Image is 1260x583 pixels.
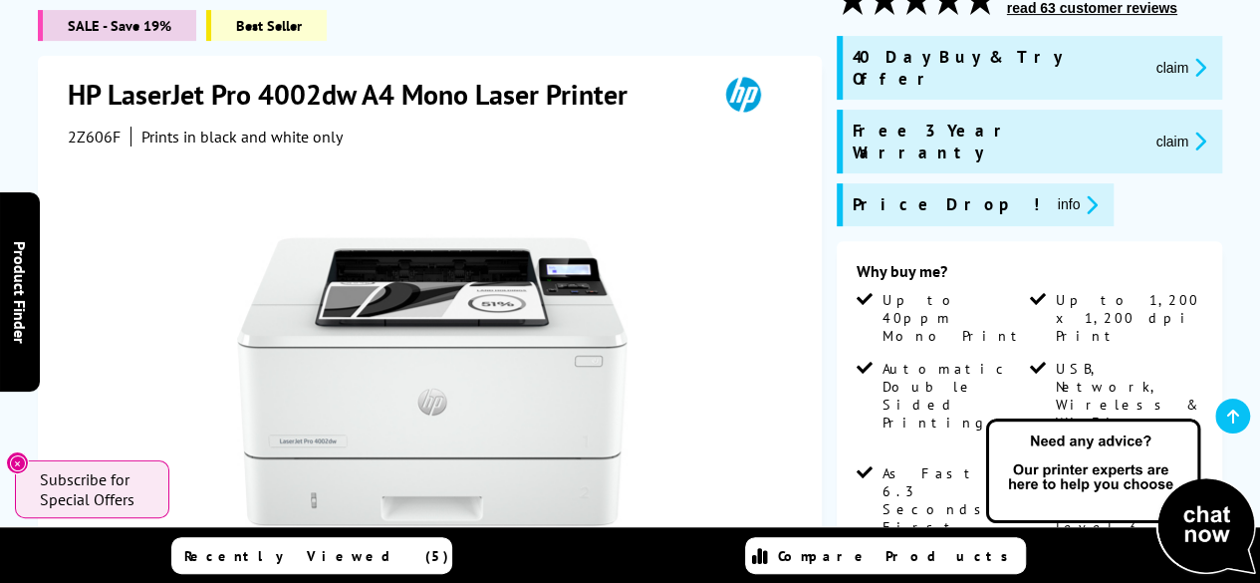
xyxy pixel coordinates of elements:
[745,537,1026,574] a: Compare Products
[853,193,1042,216] span: Price Drop!
[38,10,196,41] span: SALE - Save 19%
[697,76,789,113] img: HP
[40,469,149,509] span: Subscribe for Special Offers
[853,46,1140,90] span: 40 Day Buy & Try Offer
[1052,193,1105,216] button: promo-description
[882,291,1026,345] span: Up to 40ppm Mono Print
[853,120,1140,163] span: Free 3 Year Warranty
[184,547,449,565] span: Recently Viewed (5)
[6,451,29,474] button: Close
[882,360,1026,432] span: Automatic Double Sided Printing
[171,537,452,574] a: Recently Viewed (5)
[1149,130,1212,152] button: promo-description
[1055,291,1198,345] span: Up to 1,200 x 1,200 dpi Print
[857,261,1202,291] div: Why buy me?
[778,547,1019,565] span: Compare Products
[1149,56,1212,79] button: promo-description
[237,186,628,577] img: HP LaserJet Pro 4002dw
[1055,360,1198,449] span: USB, Network, Wireless & Wi-Fi Direct
[141,127,343,146] i: Prints in black and white only
[981,416,1260,579] img: Open Live Chat window
[206,10,327,41] span: Best Seller
[68,127,121,146] span: 2Z606F
[10,240,30,343] span: Product Finder
[68,76,647,113] h1: HP LaserJet Pro 4002dw A4 Mono Laser Printer
[882,464,1026,554] span: As Fast as 6.3 Seconds First page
